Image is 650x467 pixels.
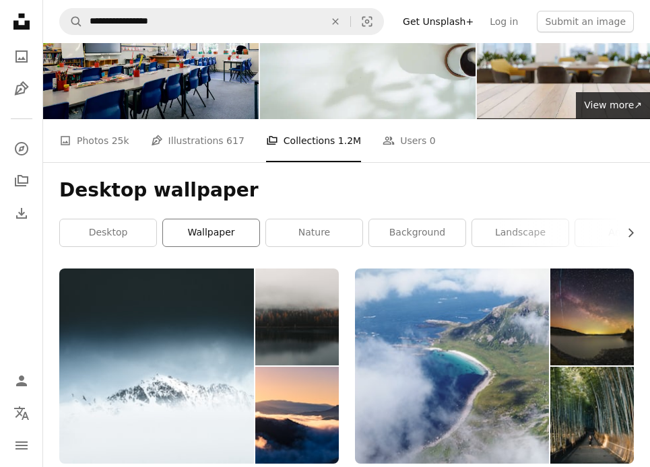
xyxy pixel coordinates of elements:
a: nature [266,219,362,246]
h1: Desktop wallpaper [59,178,634,203]
button: scroll list to the right [618,219,634,246]
button: Language [8,400,35,427]
a: Illustrations [8,75,35,102]
img: photo-1530291800520-e8346846ad6a [59,268,254,464]
span: View more ↗ [584,100,642,110]
a: landscape [472,219,568,246]
a: Log in [482,11,526,32]
a: Illustrations 617 [151,119,245,162]
a: Photos 25k [59,119,129,162]
a: wallpaper [163,219,259,246]
a: Download History [8,200,35,227]
a: Users 0 [383,119,436,162]
a: Photos [8,43,35,70]
img: photo-1742855751015-5bda25456249 [355,268,550,464]
a: desktop [60,219,156,246]
span: 617 [226,133,245,148]
button: Visual search [351,9,383,34]
button: Menu [8,432,35,459]
a: Collections [8,168,35,194]
img: photo-1666545459280-511796ce1d2f [255,268,339,365]
a: Get Unsplash+ [395,11,482,32]
a: View more↗ [576,92,650,119]
img: photo-1741936428950-3f66f0a69320 [550,268,634,365]
button: Search Unsplash [60,9,83,34]
img: photo-1741851374721-a546dc41561a [550,367,634,464]
a: Home — Unsplash [8,8,35,38]
a: background [369,219,465,246]
img: photo-1666593828174-1fdd629d9225 [255,367,339,464]
form: Find visuals sitewide [59,8,384,35]
button: Clear [321,9,350,34]
span: 0 [430,133,436,148]
button: Submit an image [537,11,634,32]
a: Explore [8,135,35,162]
a: Log in / Sign up [8,367,35,394]
span: 25k [112,133,129,148]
